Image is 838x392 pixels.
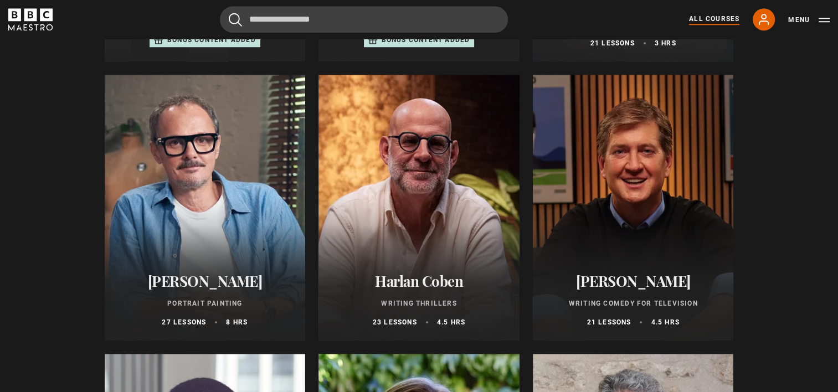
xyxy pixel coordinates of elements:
[533,75,734,341] a: [PERSON_NAME] Writing Comedy for Television 21 lessons 4.5 hrs
[373,317,417,327] p: 23 lessons
[546,298,721,308] p: Writing Comedy for Television
[8,8,53,30] svg: BBC Maestro
[655,38,676,48] p: 3 hrs
[437,317,465,327] p: 4.5 hrs
[332,272,506,290] h2: Harlan Coben
[689,14,739,25] a: All Courses
[788,14,830,25] button: Toggle navigation
[590,38,635,48] p: 21 lessons
[118,272,292,290] h2: [PERSON_NAME]
[318,75,520,341] a: Harlan Coben Writing Thrillers 23 lessons 4.5 hrs
[167,35,256,45] p: Bonus content added
[162,317,206,327] p: 27 lessons
[220,6,508,33] input: Search
[105,75,306,341] a: [PERSON_NAME] Portrait Painting 27 lessons 8 hrs
[651,317,679,327] p: 4.5 hrs
[226,317,248,327] p: 8 hrs
[118,298,292,308] p: Portrait Painting
[587,317,631,327] p: 21 lessons
[332,298,506,308] p: Writing Thrillers
[229,13,242,27] button: Submit the search query
[546,272,721,290] h2: [PERSON_NAME]
[382,35,470,45] p: Bonus content added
